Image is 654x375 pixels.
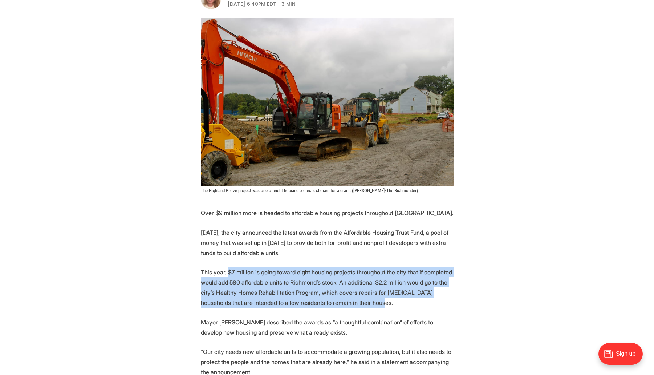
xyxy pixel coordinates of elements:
[201,18,454,186] img: Affordable housing program makes grants for new, existing projects
[201,227,454,258] p: [DATE], the city announced the latest awards from the Affordable Housing Trust Fund, a pool of mo...
[201,208,454,218] p: Over $9 million more is headed to affordable housing projects throughout [GEOGRAPHIC_DATA].
[201,188,418,193] span: The Highland Grove project was one of eight housing projects chosen for a grant. ([PERSON_NAME]/T...
[201,317,454,338] p: Mayor [PERSON_NAME] described the awards as “a thoughtful combination” of efforts to develop new ...
[201,267,454,308] p: This year, $7 million is going toward eight housing projects throughout the city that if complete...
[592,339,654,375] iframe: portal-trigger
